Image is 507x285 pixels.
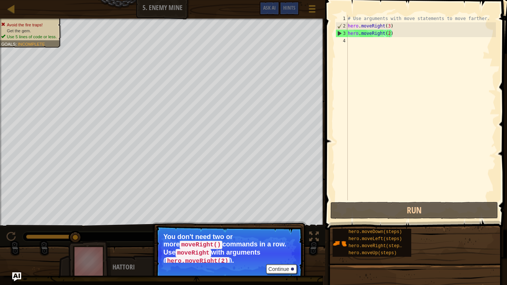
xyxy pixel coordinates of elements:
span: hero.moveRight(steps) [349,243,405,249]
button: Continue [266,264,297,274]
div: 4 [336,37,348,45]
span: Get the gem. [7,28,31,33]
span: : [16,42,18,46]
li: Get the gem. [1,28,57,34]
span: Avoid the fire traps! [7,22,43,27]
button: Run [330,202,498,219]
img: portrait.png [333,236,347,250]
span: Hints [283,4,295,11]
span: Goals [1,42,16,46]
li: Use 5 lines of code or less. [1,34,57,40]
span: hero.moveUp(steps) [349,250,397,256]
p: You don't need two or more commands in a row. Use with arguments ( ). [163,233,295,263]
span: hero.moveLeft(steps) [349,236,402,242]
button: Ask AI [259,1,279,15]
li: Avoid the fire traps! [1,22,57,28]
code: moveRight [176,249,211,257]
button: Show game menu [303,1,321,19]
div: 2 [336,22,348,30]
span: Ask AI [263,4,276,11]
code: moveRight() [180,241,222,249]
span: hero.moveDown(steps) [349,229,402,235]
code: hero.moveRight(2) [166,257,230,265]
span: Use 5 lines of code or less. [7,34,57,39]
div: 3 [336,30,348,37]
span: Incomplete [18,42,45,46]
div: 1 [336,15,348,22]
button: Ask AI [12,272,21,281]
